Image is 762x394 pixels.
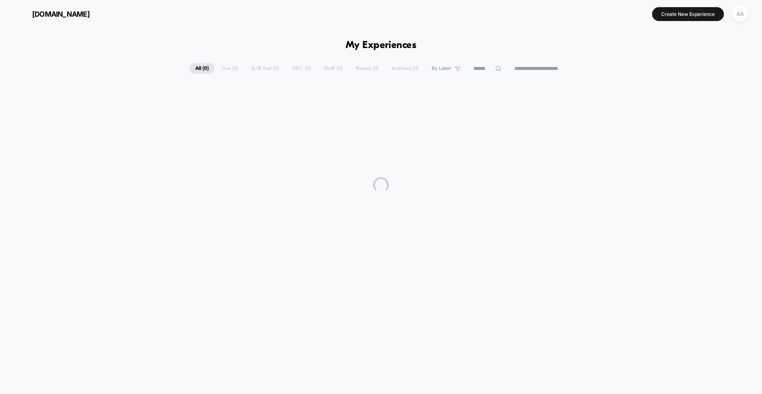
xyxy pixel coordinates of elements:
button: AA [730,6,750,22]
button: Create New Experience [652,7,724,21]
span: [DOMAIN_NAME] [32,10,90,18]
h1: My Experiences [346,40,417,51]
button: [DOMAIN_NAME] [12,8,92,20]
span: All ( 0 ) [189,63,215,74]
div: AA [732,6,748,22]
span: By Label [432,66,451,71]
